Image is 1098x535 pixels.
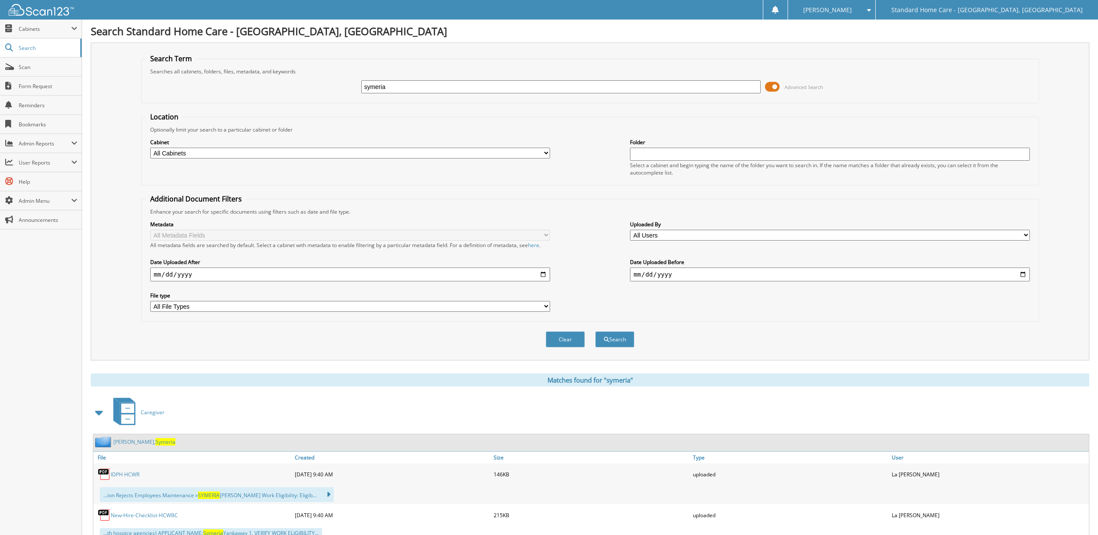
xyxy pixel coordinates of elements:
div: uploaded [691,466,890,483]
div: Matches found for "symeria" [91,373,1089,386]
div: La [PERSON_NAME] [890,506,1089,524]
span: Reminders [19,102,77,109]
div: Select a cabinet and begin typing the name of the folder you want to search in. If the name match... [630,162,1030,176]
a: File [93,452,293,463]
div: 146KB [491,466,691,483]
a: Caregiver [108,395,165,429]
span: Caregiver [141,409,165,416]
div: Optionally limit your search to a particular cabinet or folder [146,126,1034,133]
a: User [890,452,1089,463]
div: uploaded [691,506,890,524]
a: Created [293,452,492,463]
span: Help [19,178,77,185]
div: ...ion Rejects Employees Maintenance » [PERSON_NAME] Work Eligibility: Eligib... [100,487,334,502]
h1: Search Standard Home Care - [GEOGRAPHIC_DATA], [GEOGRAPHIC_DATA] [91,24,1089,38]
span: Scan [19,63,77,71]
div: [DATE] 9:40 AM [293,506,492,524]
label: Folder [630,139,1030,146]
label: Date Uploaded Before [630,258,1030,266]
label: File type [150,292,550,299]
div: 215KB [491,506,691,524]
span: [PERSON_NAME] [803,7,852,13]
span: Advanced Search [785,84,823,90]
img: PDF.png [98,468,111,481]
a: New-Hire-Checklist-HCWBC [111,512,178,519]
span: Standard Home Care - [GEOGRAPHIC_DATA], [GEOGRAPHIC_DATA] [891,7,1083,13]
div: All metadata fields are searched by default. Select a cabinet with metadata to enable filtering b... [150,241,550,249]
a: Size [491,452,691,463]
label: Uploaded By [630,221,1030,228]
span: Symeria [155,438,175,446]
span: SYMERIA [198,492,220,499]
a: Type [691,452,890,463]
span: Search [19,44,76,52]
div: Enhance your search for specific documents using filters such as date and file type. [146,208,1034,215]
span: Admin Menu [19,197,71,205]
div: [DATE] 9:40 AM [293,466,492,483]
img: folder2.png [95,436,113,447]
a: IDPH HCWR [111,471,139,478]
button: Search [595,331,634,347]
div: Searches all cabinets, folders, files, metadata, and keywords [146,68,1034,75]
a: [PERSON_NAME],Symeria [113,438,175,446]
img: scan123-logo-white.svg [9,4,74,16]
span: Announcements [19,216,77,224]
input: start [150,267,550,281]
span: User Reports [19,159,71,166]
span: Admin Reports [19,140,71,147]
button: Clear [546,331,585,347]
div: La [PERSON_NAME] [890,466,1089,483]
legend: Search Term [146,54,196,63]
a: here [528,241,539,249]
input: end [630,267,1030,281]
span: Cabinets [19,25,71,33]
span: Form Request [19,83,77,90]
label: Cabinet [150,139,550,146]
label: Date Uploaded After [150,258,550,266]
label: Metadata [150,221,550,228]
img: PDF.png [98,509,111,522]
legend: Additional Document Filters [146,194,246,204]
legend: Location [146,112,183,122]
span: Bookmarks [19,121,77,128]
